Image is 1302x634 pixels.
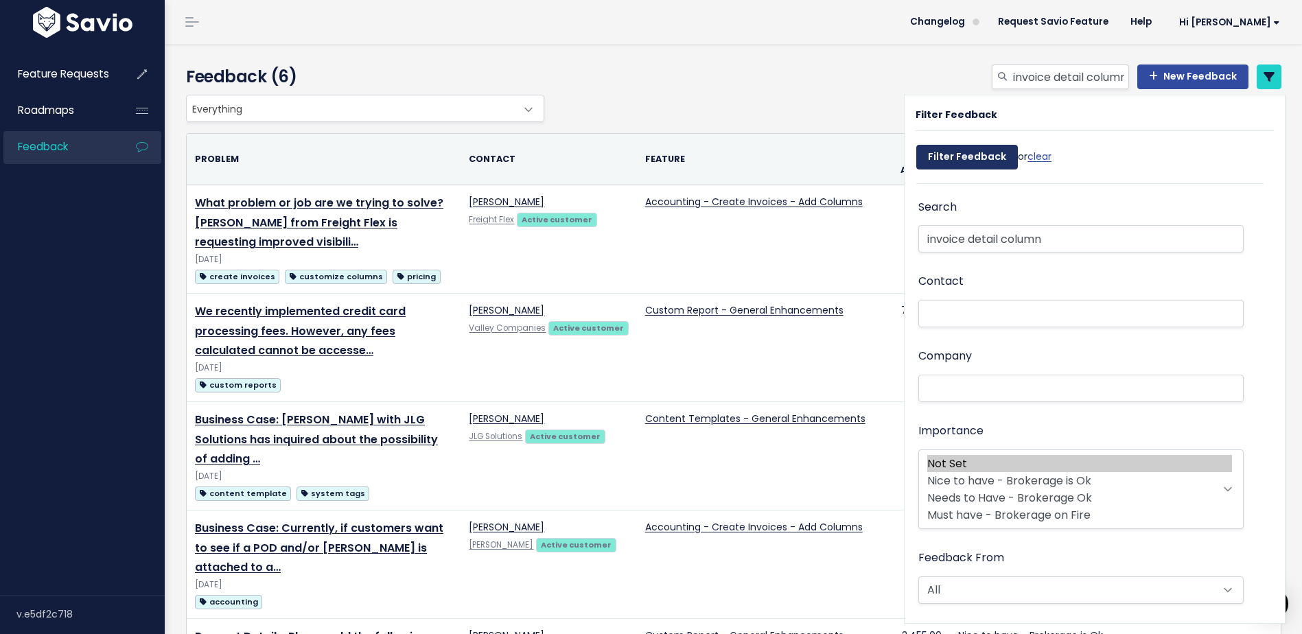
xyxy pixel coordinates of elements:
td: 650.00 [874,510,950,618]
span: Feedback [18,139,68,154]
a: Request Savio Feature [987,12,1119,32]
span: pricing [393,270,440,284]
strong: Active customer [530,431,601,442]
a: New Feedback [1137,64,1248,89]
a: pricing [393,268,440,285]
a: accounting [195,593,262,610]
th: Feature [637,134,874,185]
a: Accounting - Create Invoices - Add Columns [645,195,863,209]
a: What problem or job are we trying to solve? [PERSON_NAME] from Freight Flex is requesting improve... [195,195,443,250]
label: Feedback From [918,548,1004,568]
a: [PERSON_NAME] [469,520,544,534]
a: system tags [297,484,369,502]
div: v.e5df2c718 [16,596,165,632]
a: Accounting - Create Invoices - Add Columns [645,520,863,534]
input: Search Feedback [918,225,1244,253]
strong: Active customer [541,539,612,550]
a: Feature Requests [3,58,114,90]
a: content template [195,484,291,502]
a: custom reports [195,376,281,393]
h4: Feedback (6) [186,64,537,89]
a: [PERSON_NAME] [469,195,544,209]
strong: Filter Feedback [916,108,997,121]
option: Not Set [927,455,1232,472]
div: or [916,138,1051,183]
th: Problem [187,134,461,185]
option: Needs to Have - Brokerage Ok [927,489,1232,506]
a: Valley Companies [469,322,546,333]
a: customize columns [285,268,387,285]
strong: Active customer [522,214,592,225]
div: [DATE] [195,253,452,267]
a: create invoices [195,268,279,285]
a: clear [1027,150,1051,163]
label: Company [918,347,972,366]
a: Business Case: [PERSON_NAME] with JLG Solutions has inquired about the possibility of adding … [195,412,438,467]
img: logo-white.9d6f32f41409.svg [30,7,136,38]
a: We recently implemented credit card processing fees. However, any fees calculated cannot be accesse… [195,303,406,359]
td: 500.00 [874,185,950,293]
span: content template [195,486,291,501]
input: Filter Feedback [916,145,1018,169]
span: accounting [195,595,262,609]
a: Active customer [517,212,596,226]
input: Search feedback... [1012,64,1129,89]
label: Importance [918,421,984,441]
a: Active customer [536,537,616,551]
a: Custom Report - General Enhancements [645,303,844,317]
option: Nice to have - Brokerage is Ok [927,472,1232,489]
a: Active customer [548,320,628,334]
span: create invoices [195,270,279,284]
a: Roadmaps [3,95,114,126]
span: Everything [187,95,516,121]
a: Hi [PERSON_NAME] [1163,12,1291,33]
span: custom reports [195,378,281,392]
span: customize columns [285,270,387,284]
span: system tags [297,486,369,501]
label: Search [918,198,957,218]
div: [DATE] [195,361,452,375]
div: [DATE] [195,578,452,592]
span: Changelog [910,17,965,27]
a: Feedback [3,131,114,163]
a: Content Templates - General Enhancements [645,412,865,425]
a: Business Case: Currently, if customers want to see if a POD and/or [PERSON_NAME] is attached to a… [195,520,443,576]
a: JLG Solutions [469,431,522,442]
span: Hi [PERSON_NAME] [1179,17,1280,27]
td: 35.00 [874,401,950,510]
strong: Active customer [553,322,624,333]
th: Recent deal amount [874,134,950,185]
a: Active customer [525,429,605,443]
th: Contact [461,134,636,185]
div: [DATE] [195,469,452,484]
span: Everything [186,95,544,122]
a: [PERSON_NAME] [469,303,544,317]
span: Feature Requests [18,67,109,81]
td: 7,650.00 [874,293,950,401]
span: Roadmaps [18,103,74,117]
label: Contact [918,272,964,292]
a: [PERSON_NAME] [469,539,533,550]
option: Must have - Brokerage on Fire [927,506,1232,524]
a: Help [1119,12,1163,32]
a: [PERSON_NAME] [469,412,544,425]
a: Freight Flex [469,214,514,225]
